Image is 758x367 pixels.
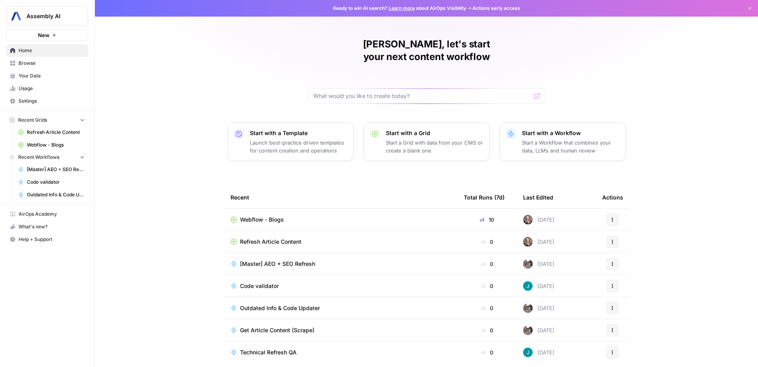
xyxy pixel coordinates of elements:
div: 10 [464,216,510,224]
button: Workspace: Assembly AI [6,6,88,26]
button: What's new? [6,220,88,233]
p: Start with a Grid [386,129,483,137]
button: New [6,29,88,41]
p: Start with a Template [250,129,347,137]
a: Browse [6,57,88,70]
span: Recent Grids [18,117,47,124]
span: Your Data [19,72,85,79]
img: Assembly AI Logo [9,9,23,23]
a: Code validator [231,282,451,290]
span: Refresh Article Content [240,238,301,246]
div: 0 [464,304,510,312]
span: Home [19,47,85,54]
div: 0 [464,282,510,290]
button: Start with a TemplateLaunch best-practice driven templates for content creation and operations [227,122,354,161]
div: Actions [602,186,623,208]
span: Assembly AI [26,12,74,20]
div: 0 [464,238,510,246]
div: 0 [464,326,510,334]
div: Last Edited [523,186,553,208]
button: Help + Support [6,233,88,246]
span: Code validator [27,179,85,186]
span: Webflow - Blogs [27,141,85,149]
img: a2mlt6f1nb2jhzcjxsuraj5rj4vi [523,303,533,313]
div: Recent [231,186,451,208]
a: Your Data [6,70,88,82]
a: Settings [6,95,88,107]
p: Launch best-practice driven templates for content creation and operations [250,139,347,154]
span: Help + Support [19,236,85,243]
span: Technical Refresh QA [240,348,297,356]
p: Start a Workflow that combines your data, LLMs and human review [522,139,619,154]
div: What's new? [7,221,88,233]
a: Refresh Article Content [231,238,451,246]
span: Webflow - Blogs [240,216,284,224]
span: [Master] AEO + SEO Refresh [240,260,315,268]
div: [DATE] [523,259,554,269]
a: Code validator [15,176,88,188]
a: Learn more [389,5,415,11]
div: [DATE] [523,237,554,247]
span: Outdated Info & Code Updater [27,191,85,198]
span: New [38,31,49,39]
a: Refresh Article Content [15,126,88,139]
img: u13gwt194sd4qc1jrypxg1l0agas [523,215,533,224]
span: Outdated Info & Code Updater [240,304,320,312]
span: Get Article Content (Scrape) [240,326,314,334]
img: aykddn03nspp7mweza4af86apy8j [523,348,533,357]
img: u13gwt194sd4qc1jrypxg1l0agas [523,237,533,247]
a: Technical Refresh QA [231,348,451,356]
a: [Master] AEO + SEO Refresh [15,163,88,176]
span: Actions early access [473,5,520,12]
a: [Master] AEO + SEO Refresh [231,260,451,268]
img: a2mlt6f1nb2jhzcjxsuraj5rj4vi [523,259,533,269]
button: Recent Workflows [6,151,88,163]
div: Total Runs (7d) [464,186,505,208]
div: [DATE] [523,303,554,313]
div: 0 [464,260,510,268]
div: [DATE] [523,326,554,335]
button: Start with a GridStart a Grid with data from your CMS or create a blank one [363,122,490,161]
h1: [PERSON_NAME], let's start your next content workflow [308,38,545,63]
span: Settings [19,98,85,105]
div: 0 [464,348,510,356]
a: Outdated Info & Code Updater [231,304,451,312]
img: a2mlt6f1nb2jhzcjxsuraj5rj4vi [523,326,533,335]
span: AirOps Academy [19,211,85,218]
div: [DATE] [523,215,554,224]
button: Recent Grids [6,114,88,126]
span: Usage [19,85,85,92]
a: Webflow - Blogs [231,216,451,224]
span: Refresh Article Content [27,129,85,136]
input: What would you like to create today? [313,92,531,100]
button: Start with a WorkflowStart a Workflow that combines your data, LLMs and human review [499,122,626,161]
img: aykddn03nspp7mweza4af86apy8j [523,281,533,291]
a: Usage [6,82,88,95]
a: Outdated Info & Code Updater [15,188,88,201]
a: AirOps Academy [6,208,88,220]
p: Start a Grid with data from your CMS or create a blank one [386,139,483,154]
span: Recent Workflows [18,154,59,161]
span: Code validator [240,282,279,290]
a: Get Article Content (Scrape) [231,326,451,334]
div: [DATE] [523,281,554,291]
div: [DATE] [523,348,554,357]
span: Browse [19,60,85,67]
a: Home [6,44,88,57]
span: Ready to win AI search? about AirOps Visibility [333,5,466,12]
p: Start with a Workflow [522,129,619,137]
span: [Master] AEO + SEO Refresh [27,166,85,173]
a: Webflow - Blogs [15,139,88,151]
